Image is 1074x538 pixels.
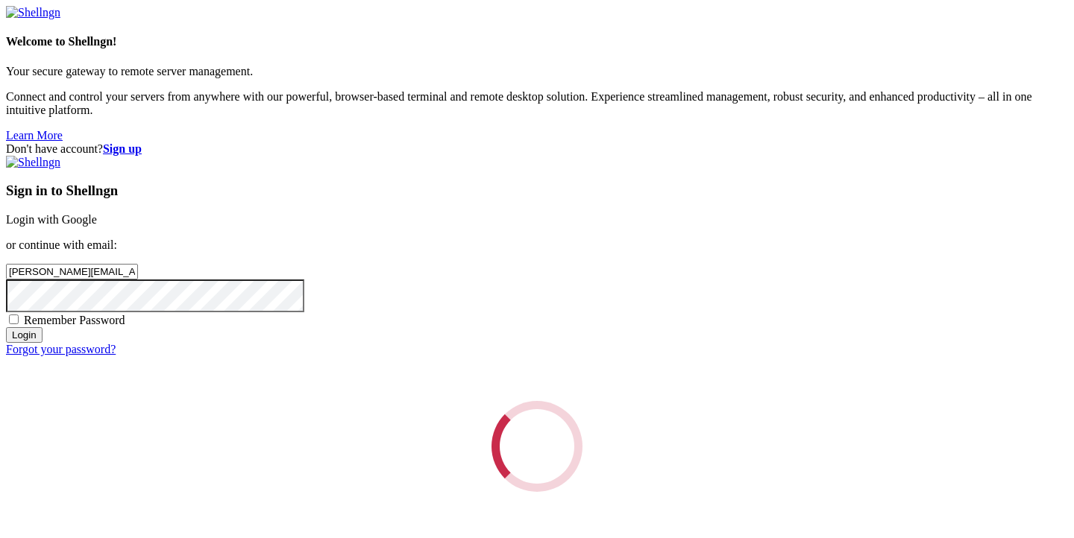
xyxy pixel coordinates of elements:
[6,183,1068,199] h3: Sign in to Shellngn
[6,327,43,343] input: Login
[6,156,60,169] img: Shellngn
[24,314,125,326] span: Remember Password
[6,142,1068,156] div: Don't have account?
[6,65,1068,78] p: Your secure gateway to remote server management.
[6,90,1068,117] p: Connect and control your servers from anywhere with our powerful, browser-based terminal and remo...
[9,314,19,324] input: Remember Password
[6,213,97,226] a: Login with Google
[6,6,60,19] img: Shellngn
[103,142,142,155] a: Sign up
[6,238,1068,252] p: or continue with email:
[6,129,63,142] a: Learn More
[473,382,601,510] div: Loading...
[6,35,1068,48] h4: Welcome to Shellngn!
[6,264,138,279] input: Email address
[6,343,116,355] a: Forgot your password?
